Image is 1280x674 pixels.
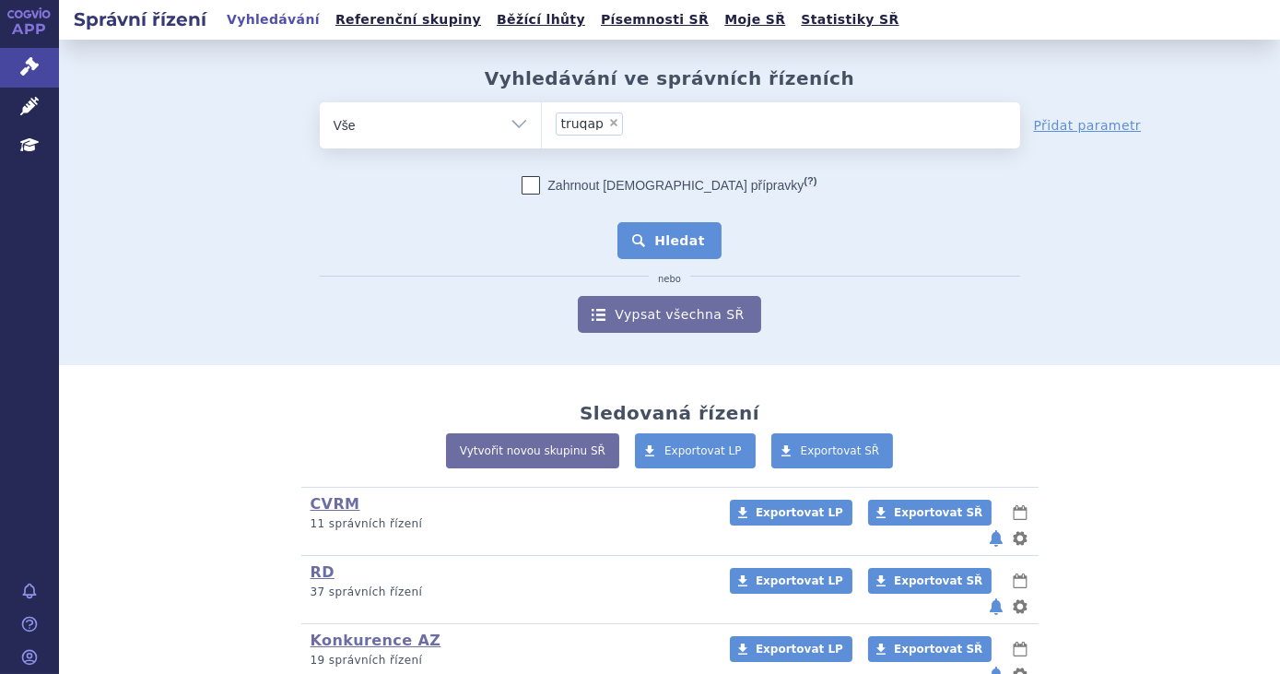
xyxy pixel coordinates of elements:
span: Exportovat LP [756,574,843,587]
a: Vytvořit novou skupinu SŘ [446,433,619,468]
a: RD [311,563,335,581]
a: Referenční skupiny [330,7,487,32]
p: 11 správních řízení [311,516,706,532]
button: lhůty [1011,502,1029,524]
a: Exportovat LP [635,433,756,468]
label: Zahrnout [DEMOGRAPHIC_DATA] přípravky [522,176,816,195]
h2: Správní řízení [59,6,221,32]
button: notifikace [987,596,1005,618]
span: Exportovat SŘ [894,643,982,656]
a: Písemnosti SŘ [595,7,714,32]
span: Exportovat LP [756,643,843,656]
a: Vypsat všechna SŘ [578,296,760,333]
h2: Sledovaná řízení [580,402,759,424]
button: nastavení [1011,527,1029,550]
span: Exportovat SŘ [894,506,982,519]
a: Exportovat LP [730,636,852,662]
a: Exportovat LP [730,500,852,526]
button: notifikace [987,527,1005,550]
a: Exportovat SŘ [868,568,992,594]
span: Exportovat SŘ [894,574,982,587]
span: Exportovat SŘ [801,444,880,457]
a: Vyhledávání [221,7,325,32]
a: Exportovat SŘ [868,636,992,662]
button: lhůty [1011,570,1029,592]
a: Běžící lhůty [491,7,591,32]
a: Moje SŘ [719,7,791,32]
button: nastavení [1011,596,1029,618]
a: Konkurence AZ [311,632,441,649]
a: CVRM [311,495,360,513]
button: Hledat [617,222,722,259]
a: Přidat parametr [1034,116,1142,135]
i: nebo [649,274,690,285]
a: Statistiky SŘ [795,7,904,32]
input: truqap [628,112,697,135]
h2: Vyhledávání ve správních řízeních [485,67,855,89]
a: Exportovat LP [730,568,852,594]
a: Exportovat SŘ [868,500,992,526]
abbr: (?) [804,175,816,187]
p: 37 správních řízení [311,585,706,600]
button: lhůty [1011,638,1029,660]
p: 19 správních řízení [311,653,706,668]
span: Exportovat LP [664,444,742,457]
span: × [608,117,619,128]
span: truqap [561,117,604,130]
span: Exportovat LP [756,506,843,519]
a: Exportovat SŘ [771,433,894,468]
